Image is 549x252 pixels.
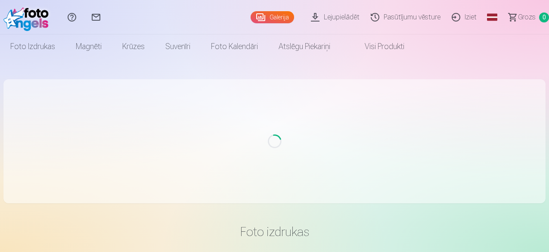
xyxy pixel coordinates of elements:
[539,12,549,22] span: 0
[251,11,294,23] a: Galerija
[341,34,415,59] a: Visi produkti
[518,12,536,22] span: Grozs
[23,224,526,240] h3: Foto izdrukas
[65,34,112,59] a: Magnēti
[201,34,268,59] a: Foto kalendāri
[112,34,155,59] a: Krūzes
[3,3,53,31] img: /fa1
[268,34,341,59] a: Atslēgu piekariņi
[155,34,201,59] a: Suvenīri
